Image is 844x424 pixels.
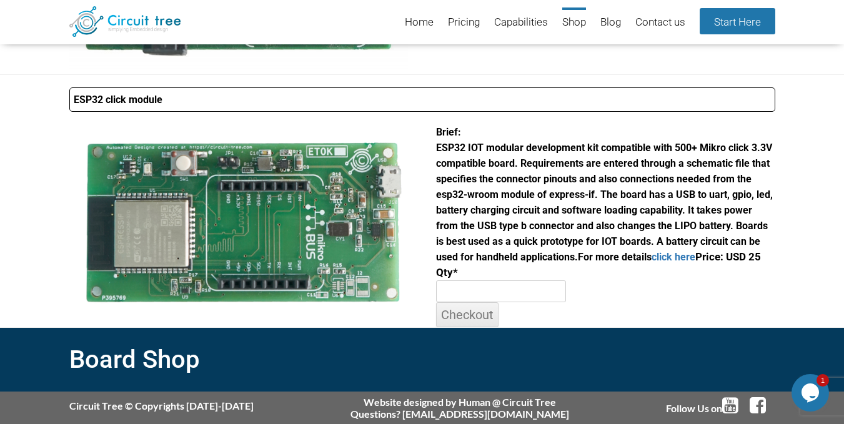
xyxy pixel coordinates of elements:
[69,6,181,37] img: Circuit Tree
[494,7,548,38] a: Capabilities
[600,7,621,38] a: Blog
[350,396,569,420] div: Website designed by Human @ Circuit Tree Questions? [EMAIL_ADDRESS][DOMAIN_NAME]
[792,374,832,412] iframe: chat widget
[405,7,434,38] a: Home
[635,7,685,38] a: Contact us
[448,7,480,38] a: Pricing
[436,126,773,263] span: Brief: ESP32 IOT modular development kit compatible with 500+ Mikro click 3.3V compatible board. ...
[69,338,775,382] h2: Board Shop
[578,251,695,263] span: For more details
[666,396,775,415] div: Follow Us on
[562,7,586,38] a: Shop
[69,400,254,412] div: Circuit Tree © Copyrights [DATE]-[DATE]
[69,87,775,112] summary: ESP32 click module
[436,124,775,327] div: Price: USD 25 Qty
[700,8,775,34] a: Start Here
[652,251,695,263] a: click here
[436,302,499,327] input: Checkout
